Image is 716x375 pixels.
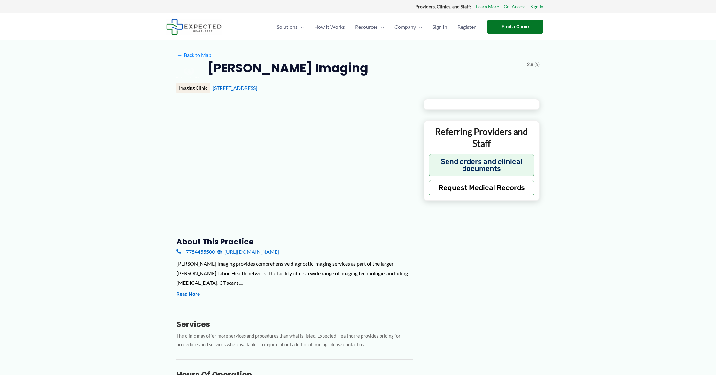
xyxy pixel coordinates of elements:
img: Expected Healthcare Logo - side, dark font, small [166,19,222,35]
strong: Providers, Clinics, and Staff: [415,4,471,9]
span: (5) [534,60,540,68]
span: Menu Toggle [378,16,384,38]
button: Send orders and clinical documents [429,154,534,176]
a: Sign In [427,16,452,38]
a: CompanyMenu Toggle [389,16,427,38]
a: How It Works [309,16,350,38]
span: 2.8 [527,60,533,68]
a: Register [452,16,481,38]
nav: Primary Site Navigation [272,16,481,38]
p: The clinic may offer more services and procedures than what is listed. Expected Healthcare provid... [176,332,413,349]
a: ←Back to Map [176,50,211,60]
button: Request Medical Records [429,180,534,195]
span: Resources [355,16,378,38]
a: ResourcesMenu Toggle [350,16,389,38]
div: [PERSON_NAME] Imaging provides comprehensive diagnostic imaging services as part of the larger [P... [176,259,413,287]
div: Imaging Clinic [176,83,210,93]
h2: [PERSON_NAME] Imaging [207,60,368,76]
button: Read More [176,291,200,298]
a: SolutionsMenu Toggle [272,16,309,38]
span: ← [176,52,183,58]
a: [STREET_ADDRESS] [213,85,257,91]
span: Sign In [432,16,447,38]
a: Sign In [530,3,543,11]
span: Menu Toggle [298,16,304,38]
a: Get Access [504,3,525,11]
a: Find a Clinic [487,20,543,34]
a: 7754455500 [176,247,215,257]
span: Menu Toggle [416,16,422,38]
a: Learn More [476,3,499,11]
h3: About this practice [176,237,413,247]
span: Register [457,16,476,38]
h3: Services [176,319,413,329]
a: [URL][DOMAIN_NAME] [217,247,279,257]
span: Solutions [277,16,298,38]
p: Referring Providers and Staff [429,126,534,149]
span: Company [394,16,416,38]
span: How It Works [314,16,345,38]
